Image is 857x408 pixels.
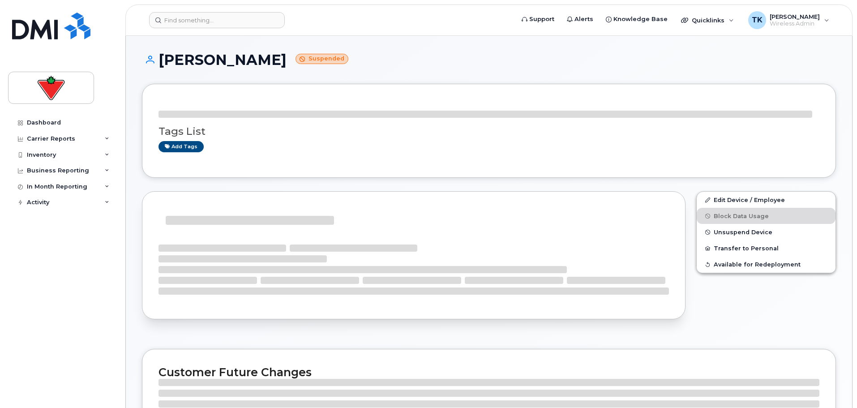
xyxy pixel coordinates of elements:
a: Add tags [159,141,204,152]
h2: Customer Future Changes [159,365,819,379]
button: Available for Redeployment [697,256,836,272]
h3: Tags List [159,126,819,137]
button: Block Data Usage [697,208,836,224]
button: Transfer to Personal [697,240,836,256]
button: Unsuspend Device [697,224,836,240]
a: Edit Device / Employee [697,192,836,208]
span: Available for Redeployment [714,261,801,268]
h1: [PERSON_NAME] [142,52,836,68]
span: Unsuspend Device [714,229,772,236]
small: Suspended [296,54,348,64]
